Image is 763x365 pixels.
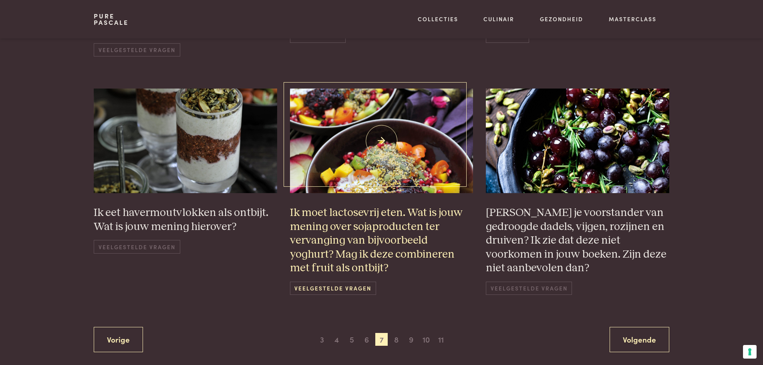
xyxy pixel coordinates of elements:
[743,345,757,359] button: Uw voorkeuren voor toestemming voor trackingtechnologieën
[94,240,180,253] span: Veelgestelde vragen
[486,89,669,295] a: _DSC7342 [PERSON_NAME] je voorstander van gedroogde dadels, vijgen, rozijnen en druiven? Ik zie d...
[420,333,433,346] span: 10
[375,333,388,346] span: 7
[360,333,373,346] span: 6
[486,282,572,295] span: Veelgestelde vragen
[486,89,669,193] img: _DSC7342
[405,333,418,346] span: 9
[290,206,473,275] h3: Ik moet lactosevrij eten. Wat is jouw mening over sojaproducten ter vervanging van bijvoorbeeld y...
[609,15,656,23] a: Masterclass
[418,15,458,23] a: Collecties
[486,206,669,275] h3: [PERSON_NAME] je voorstander van gedroogde dadels, vijgen, rozijnen en druiven? Ik zie dat deze n...
[435,333,447,346] span: 11
[290,89,473,193] img: _DSC6417
[94,89,277,193] img: _DSC6944
[290,89,473,295] a: _DSC6417 Ik moet lactosevrij eten. Wat is jouw mening over sojaproducten ter vervanging van bijvo...
[345,333,358,346] span: 5
[483,15,514,23] a: Culinair
[94,13,129,26] a: PurePascale
[316,333,328,346] span: 3
[390,333,403,346] span: 8
[94,43,180,56] span: Veelgestelde vragen
[540,15,583,23] a: Gezondheid
[94,206,277,234] h3: Ik eet havermoutvlokken als ontbijt. Wat is jouw mening hierover?
[330,333,343,346] span: 4
[290,282,376,295] span: Veelgestelde vragen
[94,327,143,352] a: Vorige
[94,89,277,295] a: _DSC6944 Ik eet havermoutvlokken als ontbijt. Wat is jouw mening hierover? Veelgestelde vragen
[610,327,669,352] a: Volgende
